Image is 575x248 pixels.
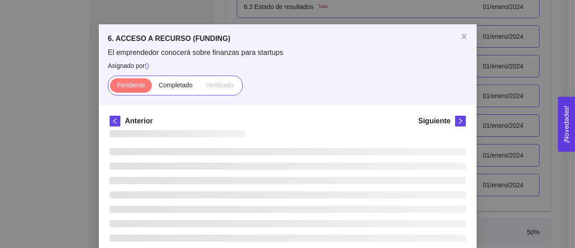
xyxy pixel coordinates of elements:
h5: 6. ACCESO A RECURSO (FUNDING) [108,33,468,44]
span: El emprendedor conocerá sobre finanzas para startups [108,48,468,58]
span: left [110,118,120,124]
h5: Anterior [125,116,153,126]
span: Completado [159,81,193,89]
button: Open Feedback Widget [558,97,575,152]
span: Asignado por [108,61,468,71]
button: right [455,116,466,126]
span: ( ) [145,62,149,69]
span: close [460,33,468,40]
button: left [110,116,120,126]
span: right [456,118,465,124]
button: Close [451,24,477,50]
h5: Siguiente [418,116,450,126]
span: Verificado [206,81,233,89]
span: Pendiente [116,81,145,89]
